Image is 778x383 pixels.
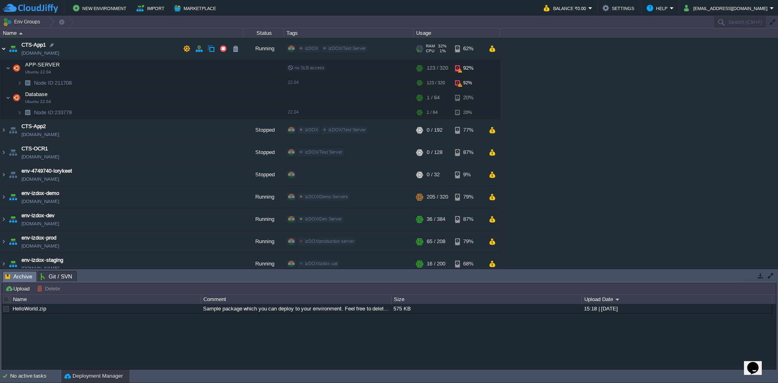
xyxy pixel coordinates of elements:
[244,119,284,141] div: Stopped
[305,216,342,221] span: izDOX/Dev Server
[288,65,325,70] span: no SLB access
[21,49,59,57] span: [DOMAIN_NAME]
[392,295,581,304] div: Size
[24,91,49,97] a: DatabaseUbuntu 22.04
[329,127,366,132] span: izDOX/Test Server
[21,212,55,220] a: env-izdox-dev
[0,231,7,252] img: AMDAwAAAACH5BAEAAAAALAAAAAABAAEAAAICRAEAOw==
[288,80,299,85] span: 22.04
[11,60,22,76] img: AMDAwAAAACH5BAEAAAAALAAAAAABAAEAAAICRAEAOw==
[0,38,7,60] img: AMDAwAAAACH5BAEAAAAALAAAAAABAAEAAAICRAEAOw==
[0,186,7,208] img: AMDAwAAAACH5BAEAAAAALAAAAAABAAEAAAICRAEAOw==
[7,141,19,163] img: AMDAwAAAACH5BAEAAAAALAAAAAABAAEAAAICRAEAOw==
[603,3,637,13] button: Settings
[21,220,59,228] span: [DOMAIN_NAME]
[6,60,11,76] img: AMDAwAAAACH5BAEAAAAALAAAAAABAAEAAAICRAEAOw==
[455,208,481,230] div: 87%
[21,131,59,139] span: [DOMAIN_NAME]
[22,77,33,89] img: AMDAwAAAACH5BAEAAAAALAAAAAABAAEAAAICRAEAOw==
[21,145,48,153] a: CTS-OCR1
[455,119,481,141] div: 77%
[582,304,772,313] div: 15:18 | [DATE]
[391,304,581,313] div: 575 KB
[305,150,342,154] span: izDOX/Test Server
[414,28,500,38] div: Usage
[438,49,446,53] span: 1%
[11,90,22,106] img: AMDAwAAAACH5BAEAAAAALAAAAAABAAEAAAICRAEAOw==
[7,208,19,230] img: AMDAwAAAACH5BAEAAAAALAAAAAABAAEAAAICRAEAOw==
[201,304,391,313] div: Sample package which you can deploy to your environment. Feel free to delete and upload a package...
[21,242,59,250] span: [DOMAIN_NAME]
[24,61,61,68] span: APP-SERVER
[17,77,22,89] img: AMDAwAAAACH5BAEAAAAALAAAAAABAAEAAAICRAEAOw==
[0,253,7,275] img: AMDAwAAAACH5BAEAAAAALAAAAAABAAEAAAICRAEAOw==
[3,3,58,13] img: CloudJiffy
[244,38,284,60] div: Running
[427,253,445,275] div: 16 / 200
[21,122,46,131] a: CTS-App2
[33,109,73,116] span: 233779
[427,186,448,208] div: 205 / 320
[647,3,670,13] button: Help
[11,295,201,304] div: Name
[329,46,366,51] span: izDOX/Test Server
[244,253,284,275] div: Running
[21,197,59,205] span: [DOMAIN_NAME]
[33,79,73,86] a: Node ID:211708
[0,119,7,141] img: AMDAwAAAACH5BAEAAAAALAAAAAABAAEAAAICRAEAOw==
[34,80,55,86] span: Node ID:
[7,119,19,141] img: AMDAwAAAACH5BAEAAAAALAAAAAABAAEAAAICRAEAOw==
[427,90,440,106] div: 1 / 64
[427,77,445,89] div: 123 / 320
[684,3,770,13] button: [EMAIL_ADDRESS][DOMAIN_NAME]
[455,164,481,186] div: 9%
[22,106,33,119] img: AMDAwAAAACH5BAEAAAAALAAAAAABAAEAAAICRAEAOw==
[0,164,7,186] img: AMDAwAAAACH5BAEAAAAALAAAAAABAAEAAAICRAEAOw==
[24,62,61,68] a: APP-SERVERUbuntu 22.04
[17,106,22,119] img: AMDAwAAAACH5BAEAAAAALAAAAAABAAEAAAICRAEAOw==
[21,234,56,242] a: env-izdox-prod
[7,253,19,275] img: AMDAwAAAACH5BAEAAAAALAAAAAABAAEAAAICRAEAOw==
[21,41,46,49] a: CTS-App1
[455,38,481,60] div: 62%
[21,256,63,264] a: env-izdox-staging
[19,32,23,34] img: AMDAwAAAACH5BAEAAAAALAAAAAABAAEAAAICRAEAOw==
[7,38,19,60] img: AMDAwAAAACH5BAEAAAAALAAAAAABAAEAAAICRAEAOw==
[33,79,73,86] span: 211708
[7,231,19,252] img: AMDAwAAAACH5BAEAAAAALAAAAAABAAEAAAICRAEAOw==
[284,28,413,38] div: Tags
[455,60,481,76] div: 92%
[427,119,442,141] div: 0 / 192
[0,208,7,230] img: AMDAwAAAACH5BAEAAAAALAAAAAABAAEAAAICRAEAOw==
[288,109,299,114] span: 22.04
[455,253,481,275] div: 68%
[426,44,435,49] span: RAM
[6,90,11,106] img: AMDAwAAAACH5BAEAAAAALAAAAAABAAEAAAICRAEAOw==
[21,189,59,197] a: env-izdox-demo
[244,164,284,186] div: Stopped
[3,16,43,28] button: Env Groups
[21,153,59,161] span: [DOMAIN_NAME]
[455,141,481,163] div: 87%
[201,295,391,304] div: Comment
[582,295,772,304] div: Upload Date
[34,109,55,116] span: Node ID:
[244,28,284,38] div: Status
[21,264,59,272] span: [DOMAIN_NAME]
[305,261,338,266] span: izDOX/izdox-uat
[427,231,445,252] div: 65 / 208
[455,90,481,106] div: 20%
[174,3,218,13] button: Marketplace
[41,272,72,281] span: Git / SVN
[427,60,448,76] div: 123 / 320
[64,372,123,380] button: Deployment Manager
[305,194,348,199] span: izDOX/Demo Servers
[427,141,442,163] div: 0 / 128
[455,186,481,208] div: 79%
[137,3,167,13] button: Import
